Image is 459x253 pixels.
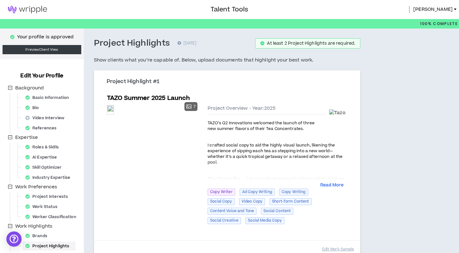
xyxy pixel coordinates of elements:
span: minus-square [8,135,12,139]
h3: Project Highlights [94,38,170,49]
h3: Project Highlight #1 [107,78,353,85]
span: Expertise [14,134,39,141]
div: Open Intercom Messenger [6,231,22,247]
span: Video Copy [239,198,265,205]
span: Social Copy [208,198,235,205]
span: [PERSON_NAME] [413,6,453,13]
p: Your profile is approved [17,34,74,41]
div: Project Highlights [23,242,76,250]
span: Copy Writing [279,189,308,196]
button: Read More [320,182,343,189]
div: Roles & Skills [23,143,65,152]
h3: Edit Your Profile [18,72,66,80]
span: Content Voice and Tone [208,208,256,215]
span: Copy Writer [208,189,235,196]
div: Video Interview [23,114,71,122]
div: Skill Optimizer [23,163,68,172]
span: Work Preferences [15,184,57,190]
h5: Show clients what you’re capable of. Below, upload documents that highlight your best work. [94,56,361,64]
span: Ad Copy Writing [240,189,275,196]
span: Work Preferences [14,183,58,191]
img: Tazo [329,109,345,116]
h3: Talent Tools [210,5,248,14]
div: Project Interests [23,192,74,201]
span: Social Creative [208,217,241,224]
span: Background [14,84,45,92]
h5: TAZO Summer 2025 Launch [107,94,190,103]
p: [DATE] [177,40,196,47]
span: Work Highlights [14,223,54,230]
span: check-circle [260,41,264,45]
span: Social Content [261,208,293,215]
div: Worker Classification [23,212,83,221]
span: Expertise [15,134,38,141]
span: Complete [432,21,458,27]
span: Background [15,85,44,91]
div: Work Status [23,202,64,211]
span: Social Media Copy [245,217,284,224]
div: Basic Information [23,93,75,102]
span: I crafted social copy to aid the highly visual launch, likening the experience of sipping each te... [208,142,343,165]
span: minus-square [8,224,12,228]
div: At least 2 Project Highlights are required. [267,41,355,46]
div: Bio [23,103,45,112]
div: Brands [23,231,54,240]
span: Short-form Content [269,198,312,205]
p: 100% [420,19,458,29]
span: minus-square [8,86,12,90]
div: References [23,124,63,133]
span: minus-square [8,185,12,189]
span: Project Overview - Year: 2025 [208,105,276,112]
div: Industry Expertise [23,173,76,182]
a: PreviewClient View [3,45,81,54]
span: TAZO’s Q2 Innovations welcomed the launch of three new summer flavors of their Tea Concentrates. [208,120,315,132]
div: AI Expertise [23,153,63,162]
span: Work Highlights [15,223,52,230]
